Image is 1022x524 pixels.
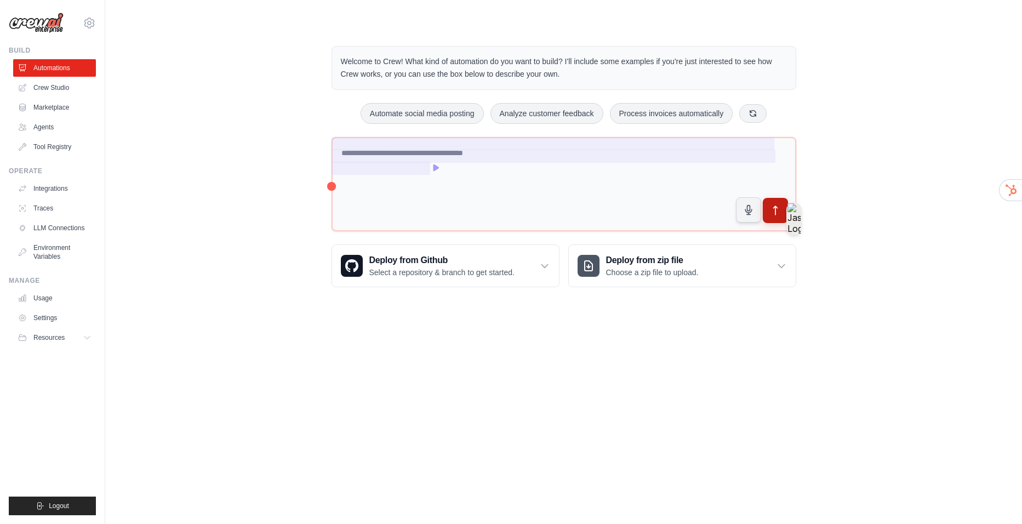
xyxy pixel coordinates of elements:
[9,276,96,285] div: Manage
[606,254,699,267] h3: Deploy from zip file
[369,267,515,278] p: Select a repository & branch to get started.
[9,497,96,515] button: Logout
[610,103,733,124] button: Process invoices automatically
[13,99,96,116] a: Marketplace
[13,309,96,327] a: Settings
[369,254,515,267] h3: Deploy from Github
[13,79,96,96] a: Crew Studio
[9,13,64,33] img: Logo
[989,424,997,432] button: Close walkthrough
[490,103,603,124] button: Analyze customer feedback
[13,329,96,346] button: Resources
[13,219,96,237] a: LLM Connections
[49,502,69,510] span: Logout
[13,289,96,307] a: Usage
[13,59,96,77] a: Automations
[361,103,484,124] button: Automate social media posting
[13,118,96,136] a: Agents
[13,239,96,265] a: Environment Variables
[33,333,65,342] span: Resources
[813,438,983,453] h3: Create an automation
[821,426,843,434] span: Step 1
[9,167,96,175] div: Operate
[9,46,96,55] div: Build
[13,180,96,197] a: Integrations
[813,457,983,493] p: Describe the automation you want to build, select an example option, or use the microphone to spe...
[13,138,96,156] a: Tool Registry
[13,200,96,217] a: Traces
[341,55,787,81] p: Welcome to Crew! What kind of automation do you want to build? I'll include some examples if you'...
[606,267,699,278] p: Choose a zip file to upload.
